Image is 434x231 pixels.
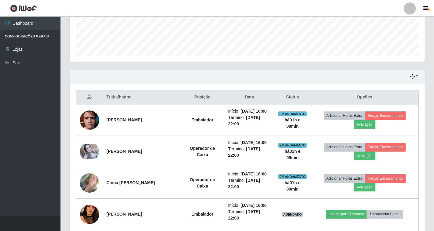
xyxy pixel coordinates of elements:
[228,209,271,221] li: Término:
[228,114,271,127] li: Término:
[324,111,365,120] button: Adicionar Horas Extra
[240,140,266,145] time: [DATE] 16:00
[106,180,155,185] strong: Cíntia [PERSON_NAME]
[365,111,406,120] button: Forçar Encerramento
[285,117,300,129] strong: há 01 h e 09 min
[228,108,271,114] li: Início:
[80,166,99,200] img: 1756831283854.jpeg
[224,90,274,104] th: Data
[282,212,303,217] span: AGENDADO
[228,202,271,209] li: Início:
[106,212,142,217] strong: [PERSON_NAME]
[80,144,99,159] img: 1668045195868.jpeg
[285,180,300,191] strong: há 01 h e 09 min
[190,146,215,157] strong: Operador de Caixa
[240,203,266,208] time: [DATE] 16:00
[228,146,271,159] li: Término:
[326,210,367,218] button: Liberar para Trabalho
[365,174,406,183] button: Forçar Encerramento
[106,149,142,154] strong: [PERSON_NAME]
[191,117,213,122] strong: Embalador
[365,143,406,151] button: Forçar Encerramento
[228,140,271,146] li: Início:
[278,143,307,148] span: EM ANDAMENTO
[354,183,375,191] button: Avaliação
[354,120,375,129] button: Avaliação
[80,107,99,133] img: 1754441632912.jpeg
[106,117,142,122] strong: [PERSON_NAME]
[311,90,418,104] th: Opções
[324,174,365,183] button: Adicionar Horas Extra
[180,90,224,104] th: Posição
[228,177,271,190] li: Término:
[354,152,375,160] button: Avaliação
[228,171,271,177] li: Início:
[367,210,403,218] button: Trabalhador Faltou
[274,90,311,104] th: Status
[10,5,37,12] img: CoreUI Logo
[278,174,307,179] span: EM ANDAMENTO
[190,177,215,188] strong: Operador de Caixa
[240,109,266,114] time: [DATE] 16:00
[240,172,266,176] time: [DATE] 16:00
[103,90,180,104] th: Trabalhador
[285,149,300,160] strong: há 01 h e 09 min
[191,212,213,217] strong: Embalador
[324,143,365,151] button: Adicionar Horas Extra
[278,111,307,116] span: EM ANDAMENTO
